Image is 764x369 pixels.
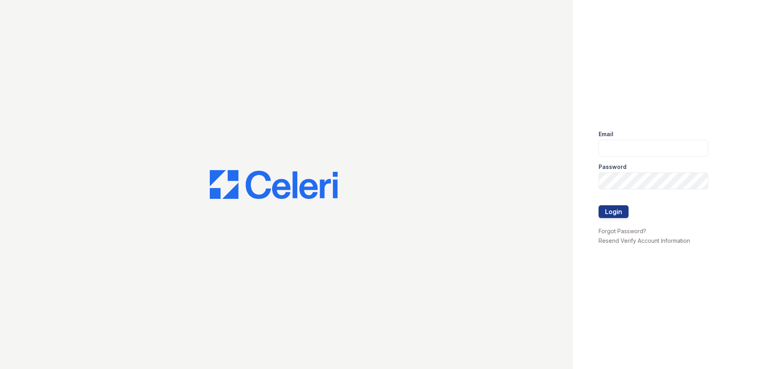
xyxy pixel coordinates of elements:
[599,163,627,171] label: Password
[210,170,338,199] img: CE_Logo_Blue-a8612792a0a2168367f1c8372b55b34899dd931a85d93a1a3d3e32e68fde9ad4.png
[599,228,646,234] a: Forgot Password?
[599,237,690,244] a: Resend Verify Account Information
[599,205,629,218] button: Login
[599,130,613,138] label: Email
